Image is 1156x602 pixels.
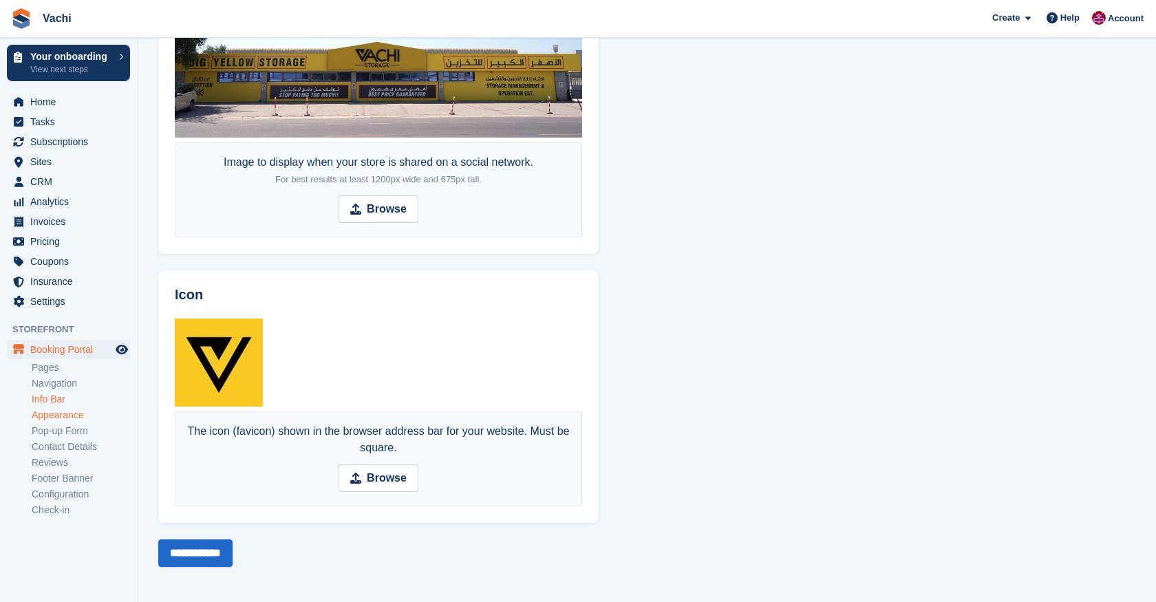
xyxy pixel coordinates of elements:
span: Help [1060,11,1080,25]
a: menu [7,92,130,111]
a: Info Bar [32,393,130,406]
a: Check-in [32,504,130,517]
a: Pop-up Form [32,424,130,438]
span: Account [1108,12,1144,25]
img: 6879f299c75db65991bfa270_webclip-p-130x130q80.jpg [175,319,263,407]
span: Settings [30,292,113,311]
strong: Browse [367,470,407,486]
a: menu [7,152,130,171]
span: Coupons [30,252,113,271]
a: menu [7,172,130,191]
strong: Browse [367,201,407,217]
img: WEB DEVELOPERS [1092,11,1106,25]
a: Appearance [32,409,130,422]
span: Booking Portal [30,340,113,359]
span: Tasks [30,112,113,131]
span: CRM [30,172,113,191]
a: Configuration [32,488,130,501]
a: menu [7,232,130,251]
a: menu [7,192,130,211]
a: menu [7,272,130,291]
p: Your onboarding [30,52,112,61]
div: The icon (favicon) shown in the browser address bar for your website. Must be square. [182,423,575,456]
span: Create [992,11,1020,25]
span: Sites [30,152,113,171]
a: menu [7,252,130,271]
h2: Icon [175,287,582,303]
a: Your onboarding View next steps [7,45,130,81]
a: Vachi [37,7,77,30]
a: menu [7,132,130,151]
a: Footer Banner [32,472,130,485]
a: menu [7,340,130,359]
span: Storefront [12,323,137,336]
a: menu [7,212,130,231]
span: Pricing [30,232,113,251]
a: Contact Details [32,440,130,453]
img: stora-icon-8386f47178a22dfd0bd8f6a31ec36ba5ce8667c1dd55bd0f319d3a0aa187defe.svg [11,8,32,29]
a: Preview store [114,341,130,358]
span: Subscriptions [30,132,113,151]
span: Insurance [30,272,113,291]
span: Analytics [30,192,113,211]
div: Image to display when your store is shared on a social network. [224,154,533,187]
p: View next steps [30,63,112,76]
a: menu [7,112,130,131]
span: Invoices [30,212,113,231]
span: For best results at least 1200px wide and 675px tall. [275,174,482,184]
a: menu [7,292,130,311]
span: Home [30,92,113,111]
a: Navigation [32,377,130,390]
a: Pages [32,361,130,374]
a: Reviews [32,456,130,469]
input: Browse [339,195,418,223]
